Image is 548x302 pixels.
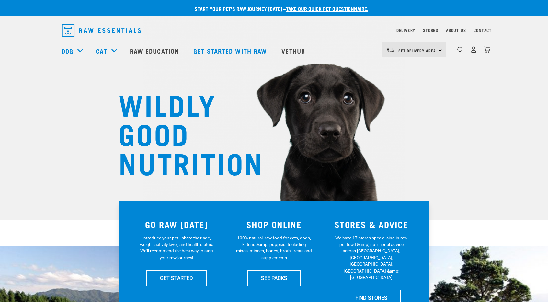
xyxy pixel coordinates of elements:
[187,38,275,64] a: Get started with Raw
[446,29,466,31] a: About Us
[56,21,492,40] nav: dropdown navigation
[326,219,416,229] h3: STORES & ADVICE
[333,235,409,281] p: We have 17 stores specialising in raw pet food &amp; nutritional advice across [GEOGRAPHIC_DATA],...
[123,38,187,64] a: Raw Education
[386,47,395,53] img: van-moving.png
[119,89,248,177] h1: WILDLY GOOD NUTRITION
[229,219,319,229] h3: SHOP ONLINE
[457,47,463,53] img: home-icon-1@2x.png
[423,29,438,31] a: Stores
[139,235,215,261] p: Introduce your pet—share their age, weight, activity level, and health status. We'll recommend th...
[96,46,107,56] a: Cat
[286,7,368,10] a: take our quick pet questionnaire.
[62,24,141,37] img: Raw Essentials Logo
[396,29,415,31] a: Delivery
[470,46,477,53] img: user.png
[247,270,301,286] a: SEE PACKS
[146,270,207,286] a: GET STARTED
[62,46,73,56] a: Dog
[474,29,492,31] a: Contact
[484,46,490,53] img: home-icon@2x.png
[275,38,313,64] a: Vethub
[398,49,436,52] span: Set Delivery Area
[236,235,312,261] p: 100% natural, raw food for cats, dogs, kittens &amp; puppies. Including mixes, minces, bones, bro...
[132,219,222,229] h3: GO RAW [DATE]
